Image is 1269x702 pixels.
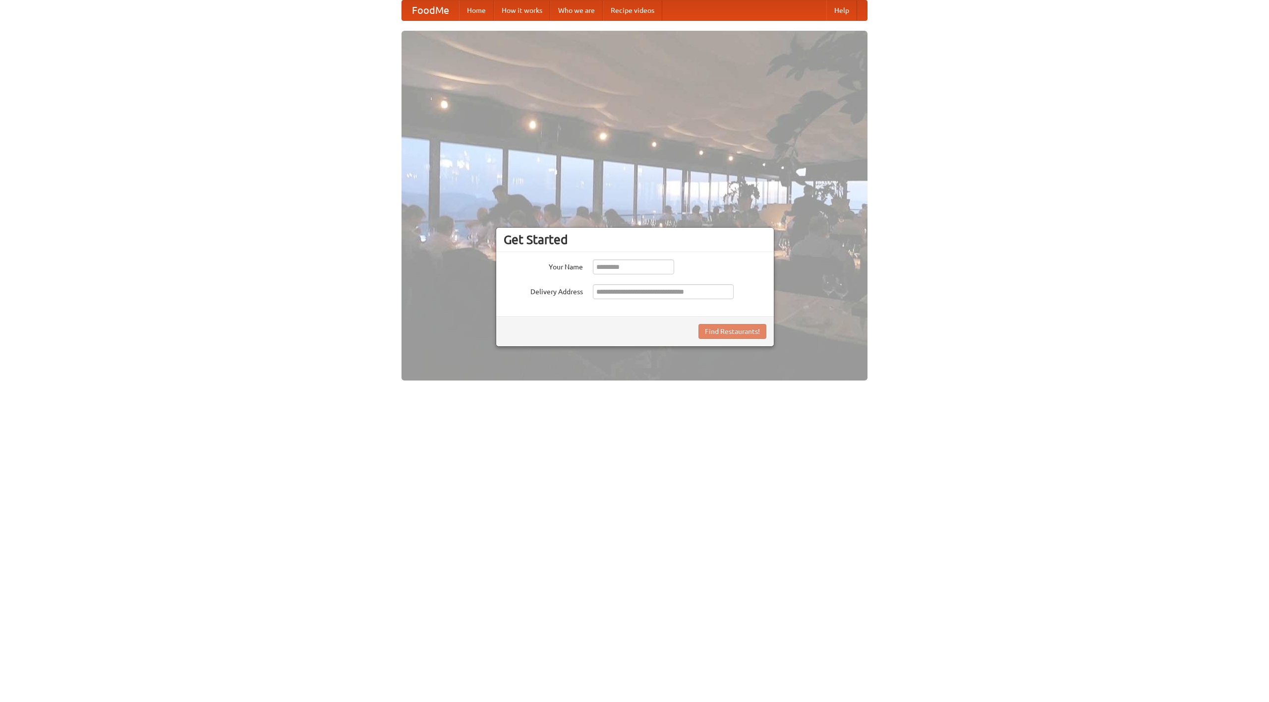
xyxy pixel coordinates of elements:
label: Your Name [504,259,583,272]
a: Recipe videos [603,0,662,20]
a: Home [459,0,494,20]
a: Who we are [550,0,603,20]
a: FoodMe [402,0,459,20]
label: Delivery Address [504,284,583,297]
a: Help [826,0,857,20]
button: Find Restaurants! [698,324,766,339]
a: How it works [494,0,550,20]
h3: Get Started [504,232,766,247]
